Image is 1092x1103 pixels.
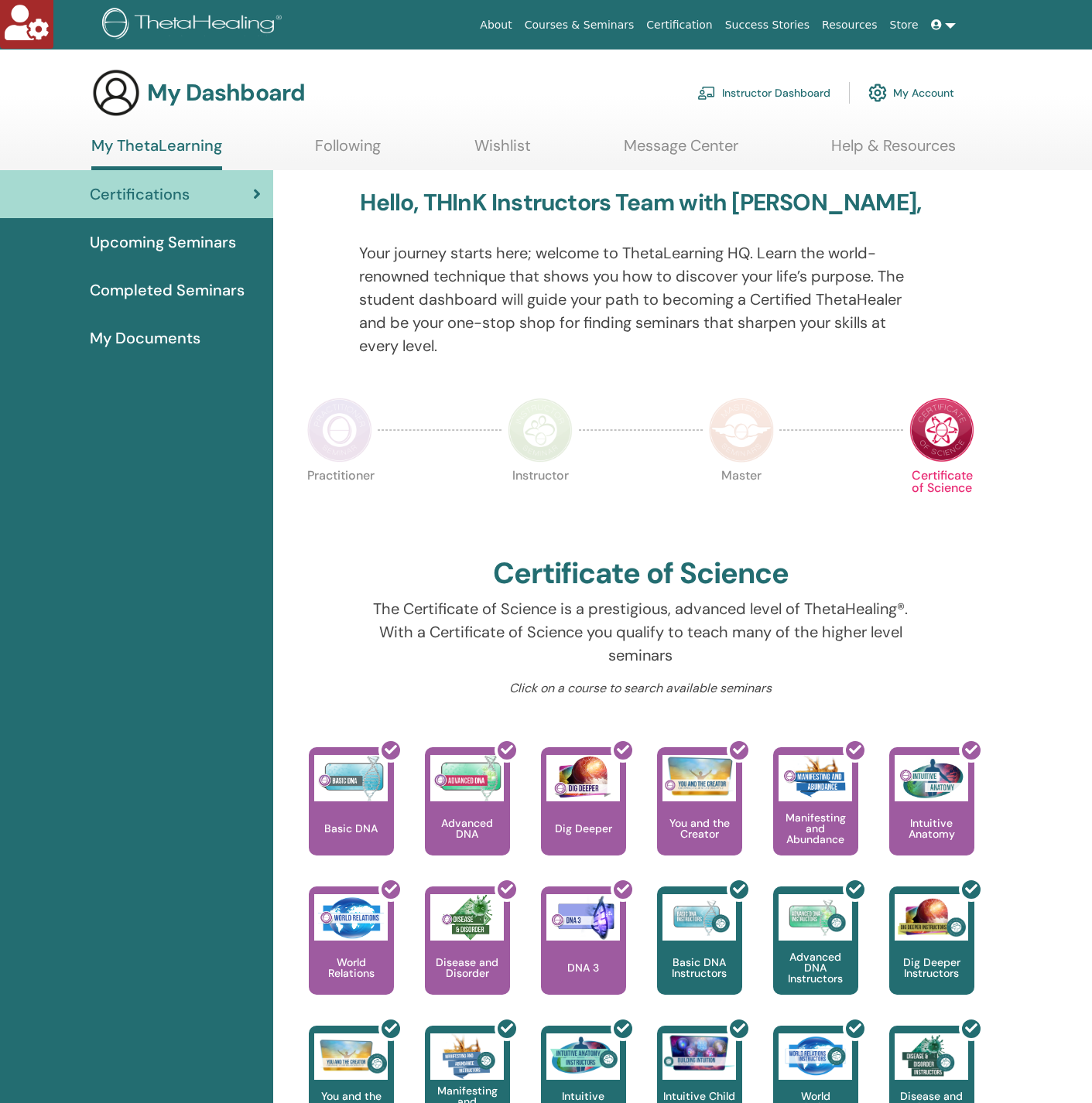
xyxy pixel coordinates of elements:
[315,136,381,166] a: Following
[895,894,968,941] img: Dig Deeper Instructors
[314,894,388,941] img: World Relations
[508,398,573,463] img: Instructor
[541,747,626,886] a: Dig Deeper Dig Deeper
[314,1033,388,1080] img: You and the Creator Instructors
[662,1033,736,1071] img: Intuitive Child In Me Instructors
[909,470,974,534] p: Certificate of Science
[309,747,394,886] a: Basic DNA Basic DNA
[868,76,954,110] a: My Account
[430,755,504,801] img: Advanced DNA
[430,894,504,941] img: Disease and Disorder
[425,957,510,978] p: Disease and Disorder
[508,470,573,534] p: Instructor
[657,818,742,839] p: You and the Creator
[657,886,742,1026] a: Basic DNA Instructors Basic DNA Instructors
[909,398,974,463] img: Certificate of Science
[359,241,922,357] p: Your journey starts here; welcome to ThetaLearning HQ. Learn the world-renowned technique that sh...
[889,818,974,839] p: Intuitive Anatomy
[430,1033,504,1080] img: Manifesting and Abundance Instructors
[474,11,518,39] a: About
[662,755,736,797] img: You and the Creator
[773,747,858,886] a: Manifesting and Abundance Manifesting and Abundance
[709,398,774,463] img: Master
[546,894,620,941] img: DNA 3
[549,823,618,834] p: Dig Deeper
[359,597,922,667] p: The Certificate of Science is a prestigious, advanced level of ThetaHealing®. With a Certificate ...
[773,812,858,845] p: Manifesting and Abundance
[779,1033,852,1080] img: World Relations Instructors
[360,189,921,217] h3: Hello, THInK Instructors Team with [PERSON_NAME],
[884,11,925,39] a: Store
[90,278,245,302] span: Completed Seminars
[831,136,956,166] a: Help & Resources
[309,886,394,1026] a: World Relations World Relations
[889,957,974,978] p: Dig Deeper Instructors
[425,886,510,1026] a: Disease and Disorder Disease and Disorder
[779,894,852,941] img: Advanced DNA Instructors
[546,1033,620,1080] img: Intuitive Anatomy Instructors
[779,755,852,801] img: Manifesting and Abundance
[889,747,974,886] a: Intuitive Anatomy Intuitive Anatomy
[314,755,388,801] img: Basic DNA
[697,76,830,110] a: Instructor Dashboard
[102,8,287,43] img: logo.png
[309,957,394,978] p: World Relations
[519,11,641,39] a: Courses & Seminars
[889,886,974,1026] a: Dig Deeper Instructors Dig Deeper Instructors
[697,86,716,100] img: chalkboard-teacher.svg
[425,818,510,839] p: Advanced DNA
[474,136,531,166] a: Wishlist
[816,11,884,39] a: Resources
[90,231,236,254] span: Upcoming Seminars
[640,11,718,39] a: Certification
[425,747,510,886] a: Advanced DNA Advanced DNA
[868,80,887,106] img: cog.svg
[90,326,200,350] span: My Documents
[307,470,372,534] p: Practitioner
[546,755,620,801] img: Dig Deeper
[895,755,968,801] img: Intuitive Anatomy
[359,679,922,698] p: Click on a course to search available seminars
[147,79,305,107] h3: My Dashboard
[773,951,858,984] p: Advanced DNA Instructors
[662,894,736,941] img: Basic DNA Instructors
[493,556,789,592] h2: Certificate of Science
[90,183,190,206] span: Certifications
[709,470,774,534] p: Master
[657,747,742,886] a: You and the Creator You and the Creator
[91,68,141,118] img: generic-user-icon.jpg
[541,886,626,1026] a: DNA 3 DNA 3
[719,11,816,39] a: Success Stories
[91,136,222,170] a: My ThetaLearning
[895,1033,968,1080] img: Disease and Disorder Instructors
[657,957,742,978] p: Basic DNA Instructors
[624,136,738,166] a: Message Center
[307,398,372,463] img: Practitioner
[773,886,858,1026] a: Advanced DNA Instructors Advanced DNA Instructors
